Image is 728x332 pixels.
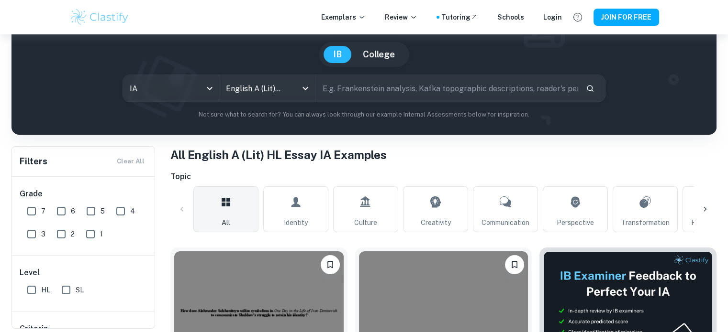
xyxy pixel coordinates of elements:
h1: All English A (Lit) HL Essay IA Examples [170,146,717,163]
span: 2 [71,229,75,239]
button: IB [324,46,351,63]
span: 3 [41,229,45,239]
h6: Grade [20,188,148,200]
h6: Filters [20,155,47,168]
h6: Level [20,267,148,278]
button: Help and Feedback [570,9,586,25]
button: Open [299,82,312,95]
span: 4 [130,206,135,216]
span: 1 [100,229,103,239]
button: Please log in to bookmark exemplars [321,255,340,274]
span: 7 [41,206,45,216]
button: Please log in to bookmark exemplars [505,255,524,274]
span: SL [76,285,84,295]
span: Communication [482,217,529,228]
input: E.g. Frankenstein analysis, Kafka topographic descriptions, reader's perception... [316,75,578,102]
h6: Topic [170,171,717,182]
span: Perspective [557,217,594,228]
button: College [353,46,404,63]
span: Creativity [421,217,451,228]
p: Review [385,12,417,22]
a: Schools [497,12,524,22]
span: All [222,217,230,228]
p: Not sure what to search for? You can always look through our example Internal Assessments below f... [19,110,709,119]
a: Login [543,12,562,22]
span: Identity [284,217,308,228]
button: JOIN FOR FREE [594,9,659,26]
a: Tutoring [441,12,478,22]
span: Transformation [621,217,670,228]
span: 6 [71,206,75,216]
p: Exemplars [321,12,366,22]
div: IA [123,75,219,102]
span: Culture [354,217,377,228]
button: Search [582,80,598,96]
img: Clastify logo [69,8,130,27]
span: 5 [101,206,105,216]
span: HL [41,285,50,295]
